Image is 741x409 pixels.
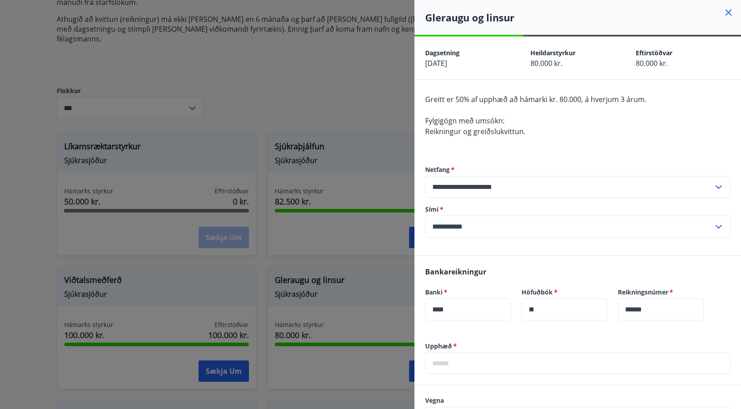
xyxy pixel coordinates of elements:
[522,288,607,297] label: Höfuðbók
[425,127,526,136] span: Reikningur og greiðslukvittun.
[530,58,563,68] span: 80.000 kr.
[636,49,672,57] span: Eftirstöðvar
[425,116,505,126] span: Fylgigögn með umsókn:
[425,352,730,374] div: Upphæð
[636,58,668,68] span: 80.000 kr.
[425,342,730,351] label: Upphæð
[425,205,730,214] label: Sími
[425,165,730,174] label: Netfang
[425,267,486,277] span: Bankareikningur
[618,288,704,297] label: Reikningsnúmer
[530,49,575,57] span: Heildarstyrkur
[425,288,511,297] label: Banki
[425,58,447,68] span: [DATE]
[425,396,730,405] label: Vegna
[425,49,460,57] span: Dagsetning
[425,94,646,104] span: Greitt er 50% af upphæð að hámarki kr. 80.000, á hverjum 3 árum.
[425,11,741,24] h4: Gleraugu og linsur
